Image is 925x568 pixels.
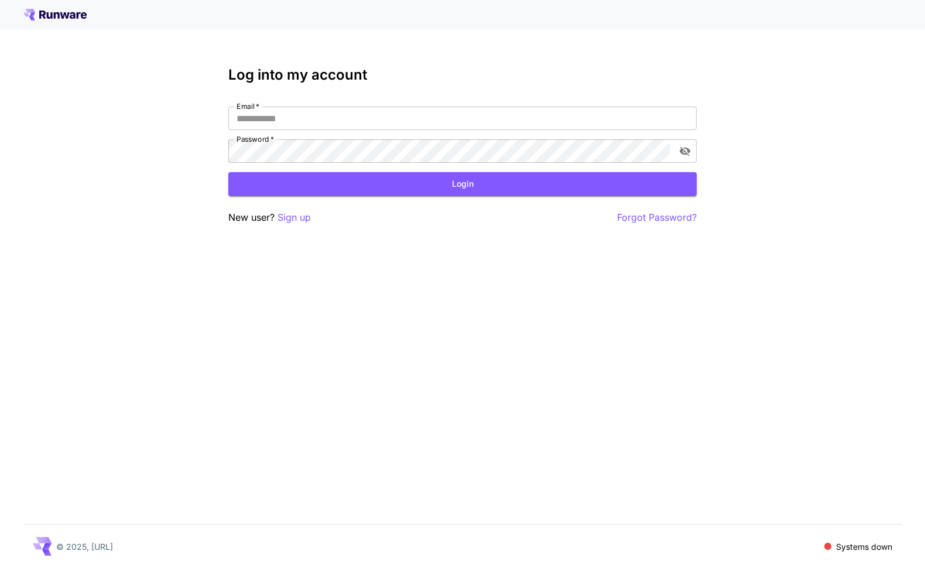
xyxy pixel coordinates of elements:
button: toggle password visibility [674,141,696,162]
button: Forgot Password? [617,210,697,225]
p: New user? [228,210,311,225]
button: Sign up [277,210,311,225]
button: Login [228,172,697,196]
p: Systems down [836,540,892,553]
p: © 2025, [URL] [56,540,113,553]
label: Email [237,101,259,111]
h3: Log into my account [228,67,697,83]
label: Password [237,134,274,144]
